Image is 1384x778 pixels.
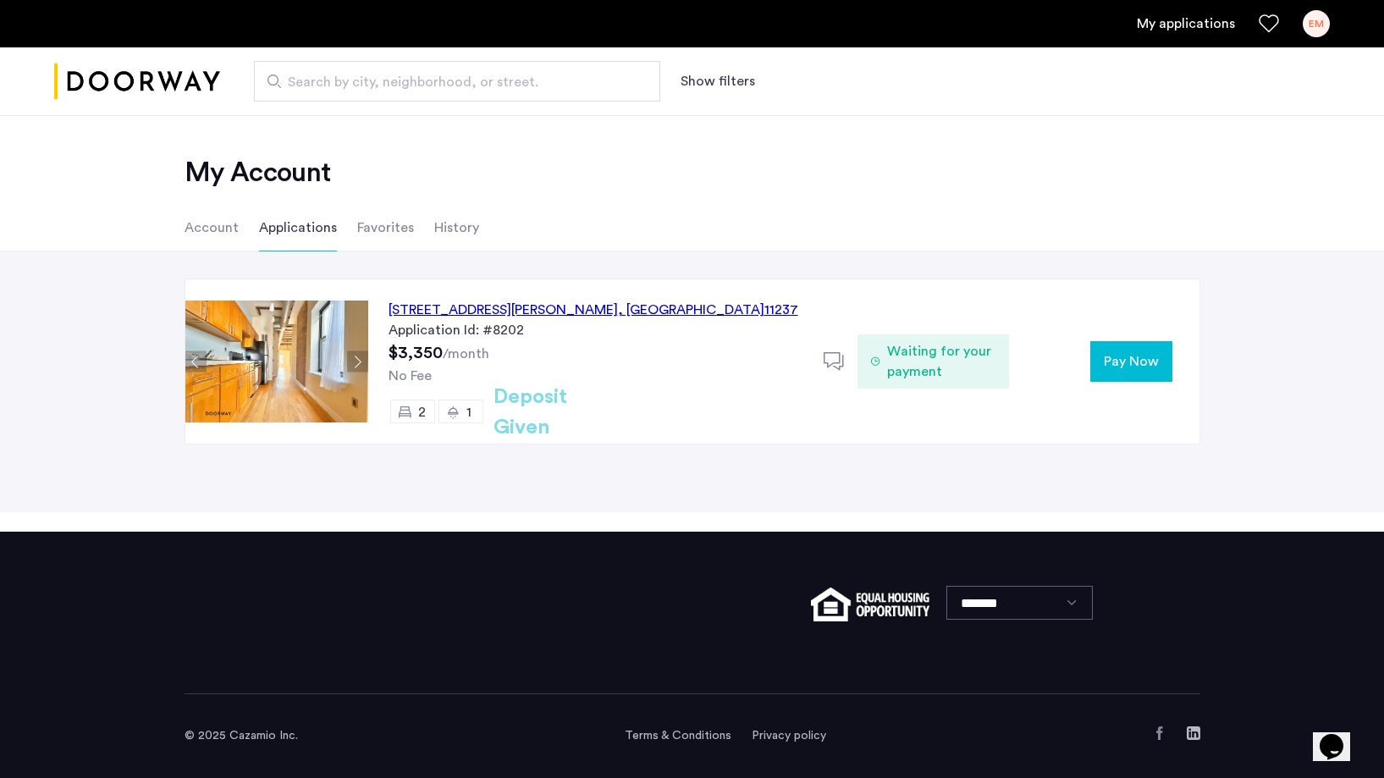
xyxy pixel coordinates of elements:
[54,50,220,113] img: logo
[1153,726,1166,740] a: Facebook
[259,204,337,251] li: Applications
[887,341,996,382] span: Waiting for your payment
[1303,10,1330,37] div: EM
[389,369,432,383] span: No Fee
[752,727,826,744] a: Privacy policy
[185,301,368,422] img: Apartment photo
[389,345,443,361] span: $3,350
[347,351,368,372] button: Next apartment
[946,586,1093,620] select: Language select
[681,71,755,91] button: Show or hide filters
[288,72,613,92] span: Search by city, neighborhood, or street.
[185,730,298,742] span: © 2025 Cazamio Inc.
[493,382,628,443] h2: Deposit Given
[389,320,803,340] div: Application Id: #8202
[1313,710,1367,761] iframe: chat widget
[1104,351,1159,372] span: Pay Now
[434,204,479,251] li: History
[418,406,426,419] span: 2
[185,204,239,251] li: Account
[389,300,798,320] div: [STREET_ADDRESS][PERSON_NAME] 11237
[357,204,414,251] li: Favorites
[54,50,220,113] a: Cazamio logo
[185,156,1200,190] h2: My Account
[625,727,731,744] a: Terms and conditions
[1187,726,1200,740] a: LinkedIn
[618,303,764,317] span: , [GEOGRAPHIC_DATA]
[1137,14,1235,34] a: My application
[1259,14,1279,34] a: Favorites
[466,406,471,419] span: 1
[443,347,489,361] sub: /month
[1090,341,1172,382] button: button
[254,61,660,102] input: Apartment Search
[185,351,207,372] button: Previous apartment
[811,588,929,621] img: equal-housing.png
